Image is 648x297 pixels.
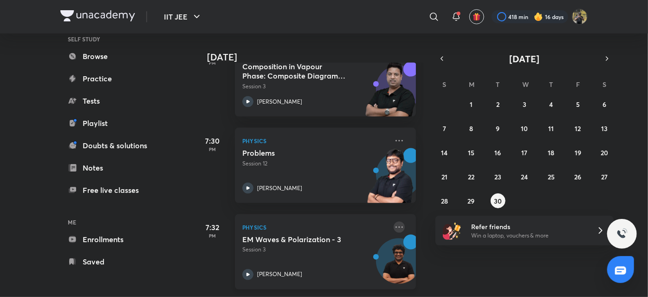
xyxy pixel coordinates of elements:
[544,121,558,136] button: September 11, 2025
[468,172,474,181] abbr: September 22, 2025
[517,97,532,112] button: September 3, 2025
[544,145,558,160] button: September 18, 2025
[471,231,585,240] p: Win a laptop, vouchers & more
[242,246,388,254] p: Session 3
[437,121,452,136] button: September 7, 2025
[570,97,585,112] button: September 5, 2025
[242,62,358,80] h5: Composition in Vapour Phase: Composite Diagrams and Problem Solving
[521,172,528,181] abbr: September 24, 2025
[616,228,628,239] img: ttu
[194,135,231,146] h5: 7:30
[441,197,448,205] abbr: September 28, 2025
[576,80,580,89] abbr: Friday
[572,9,588,25] img: KRISH JINDAL
[491,193,505,208] button: September 30, 2025
[510,53,540,65] span: [DATE]
[544,97,558,112] button: September 4, 2025
[464,193,479,208] button: September 29, 2025
[575,148,581,157] abbr: September 19, 2025
[544,169,558,184] button: September 25, 2025
[491,121,505,136] button: September 9, 2025
[521,124,528,133] abbr: September 10, 2025
[194,60,231,66] p: PM
[437,145,452,160] button: September 14, 2025
[570,145,585,160] button: September 19, 2025
[60,10,135,24] a: Company Logo
[60,158,168,177] a: Notes
[523,100,526,109] abbr: September 3, 2025
[517,145,532,160] button: September 17, 2025
[494,172,501,181] abbr: September 23, 2025
[597,169,612,184] button: September 27, 2025
[496,124,500,133] abbr: September 9, 2025
[464,121,479,136] button: September 8, 2025
[207,52,425,63] h4: [DATE]
[464,145,479,160] button: September 15, 2025
[473,13,481,21] img: avatar
[365,148,416,212] img: unacademy
[441,148,448,157] abbr: September 14, 2025
[464,97,479,112] button: September 1, 2025
[194,146,231,152] p: PM
[257,98,302,106] p: [PERSON_NAME]
[522,80,529,89] abbr: Wednesday
[491,145,505,160] button: September 16, 2025
[437,169,452,184] button: September 21, 2025
[603,100,606,109] abbr: September 6, 2025
[495,148,501,157] abbr: September 16, 2025
[496,80,500,89] abbr: Tuesday
[257,271,302,279] p: [PERSON_NAME]
[60,10,135,21] img: Company Logo
[601,124,608,133] abbr: September 13, 2025
[597,145,612,160] button: September 20, 2025
[549,100,553,109] abbr: September 4, 2025
[60,92,168,110] a: Tests
[242,148,358,158] h5: Problems
[491,97,505,112] button: September 2, 2025
[534,12,543,21] img: streak
[448,52,601,65] button: [DATE]
[468,148,474,157] abbr: September 15, 2025
[576,100,580,109] abbr: September 5, 2025
[549,80,553,89] abbr: Thursday
[376,244,421,288] img: Avatar
[548,124,554,133] abbr: September 11, 2025
[469,9,484,24] button: avatar
[194,222,231,233] h5: 7:32
[574,172,581,181] abbr: September 26, 2025
[257,184,302,192] p: [PERSON_NAME]
[443,221,461,240] img: referral
[601,148,608,157] abbr: September 20, 2025
[441,172,447,181] abbr: September 21, 2025
[60,252,168,271] a: Saved
[470,100,473,109] abbr: September 1, 2025
[464,169,479,184] button: September 22, 2025
[60,47,168,66] a: Browse
[60,31,168,47] h6: SELF STUDY
[60,114,168,132] a: Playlist
[570,121,585,136] button: September 12, 2025
[601,172,608,181] abbr: September 27, 2025
[60,136,168,155] a: Doubts & solutions
[469,80,474,89] abbr: Monday
[158,7,208,26] button: IIT JEE
[242,135,388,146] p: Physics
[548,172,555,181] abbr: September 25, 2025
[443,80,447,89] abbr: Sunday
[496,100,499,109] abbr: September 2, 2025
[471,222,585,231] h6: Refer friends
[597,97,612,112] button: September 6, 2025
[443,124,446,133] abbr: September 7, 2025
[242,235,358,244] h5: EM Waves & Polarization - 3
[60,181,168,199] a: Free live classes
[491,169,505,184] button: September 23, 2025
[194,233,231,238] p: PM
[60,69,168,88] a: Practice
[494,197,502,205] abbr: September 30, 2025
[60,214,168,230] h6: ME
[60,230,168,249] a: Enrollments
[575,124,581,133] abbr: September 12, 2025
[517,121,532,136] button: September 10, 2025
[242,82,388,91] p: Session 3
[517,169,532,184] button: September 24, 2025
